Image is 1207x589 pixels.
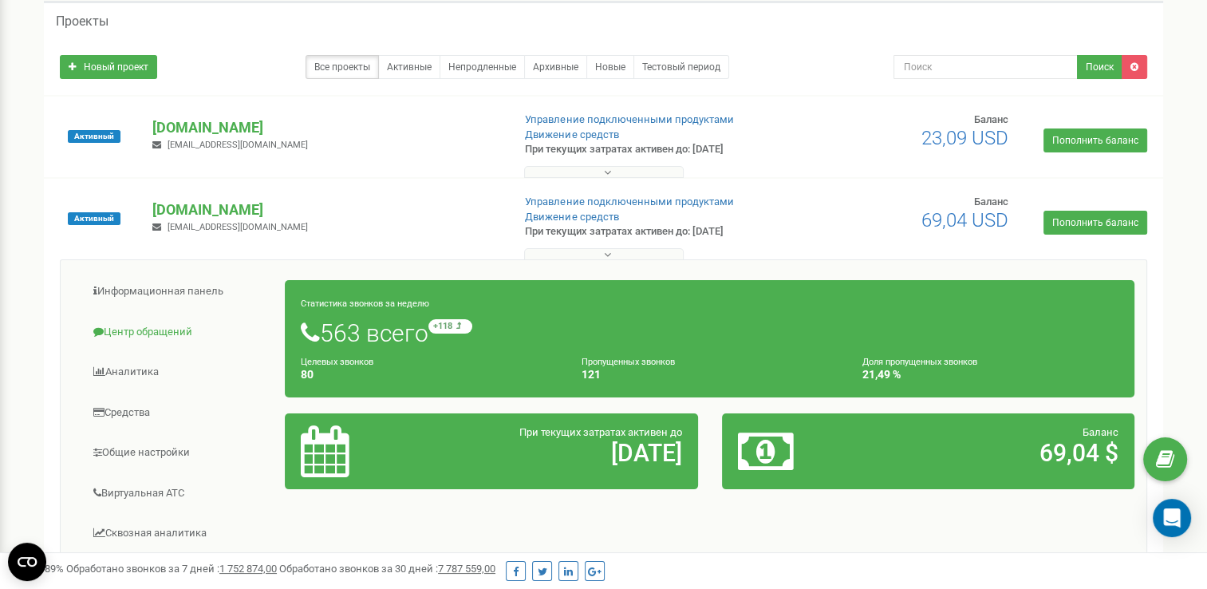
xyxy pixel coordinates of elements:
a: Новый проект [60,55,157,79]
span: При текущих затратах активен до [519,426,682,438]
span: Баланс [1083,426,1118,438]
div: Open Intercom Messenger [1153,499,1191,537]
a: Центр обращений [73,313,286,352]
button: Поиск [1077,55,1122,79]
u: 7 787 559,00 [438,563,495,575]
a: Управление подключенными продуктами [525,113,733,125]
small: +118 [428,319,472,334]
a: Сквозная аналитика [73,514,286,553]
a: Все проекты [306,55,379,79]
span: Активный [68,130,120,143]
h5: Проекты [56,14,108,29]
a: Пополнить баланс [1043,128,1147,152]
a: Информационная панель [73,272,286,311]
p: [DOMAIN_NAME] [152,117,499,138]
input: Поиск [893,55,1078,79]
h2: [DATE] [436,440,681,466]
a: Аналитика [73,353,286,392]
h4: 80 [301,369,558,381]
a: Архивные [524,55,587,79]
span: Баланс [974,196,1008,208]
p: При текущих затратах активен до: [DATE] [525,142,779,157]
small: Пропущенных звонков [582,357,675,367]
h4: 121 [582,369,838,381]
small: Статистика звонков за неделю [301,298,429,309]
h4: 21,49 % [862,369,1118,381]
small: Целевых звонков [301,357,373,367]
p: [DOMAIN_NAME] [152,200,499,220]
a: Пополнить баланс [1043,211,1147,235]
a: Средства [73,393,286,433]
a: Управление подключенными продуктами [525,196,733,208]
a: Виртуальная АТС [73,474,286,513]
h2: 69,04 $ [873,440,1118,466]
p: При текущих затратах активен до: [DATE] [525,224,779,239]
span: Обработано звонков за 30 дней : [279,563,495,575]
span: Баланс [974,113,1008,125]
a: Тестовый период [633,55,729,79]
span: Обработано звонков за 7 дней : [66,563,277,575]
a: Движение средств [525,128,618,140]
a: Движение средств [525,211,618,223]
span: [EMAIL_ADDRESS][DOMAIN_NAME] [168,140,308,150]
a: Общие настройки [73,433,286,472]
button: Open CMP widget [8,543,46,581]
small: Доля пропущенных звонков [862,357,976,367]
span: Активный [68,212,120,225]
span: 69,04 USD [921,209,1008,231]
a: Новые [586,55,634,79]
u: 1 752 874,00 [219,563,277,575]
h1: 563 всего [301,319,1118,346]
a: Непродленные [440,55,525,79]
span: 23,09 USD [921,127,1008,149]
a: Активные [378,55,440,79]
span: [EMAIL_ADDRESS][DOMAIN_NAME] [168,222,308,232]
